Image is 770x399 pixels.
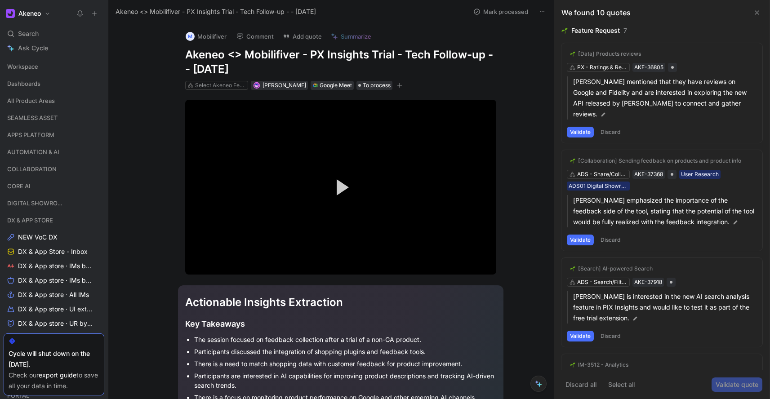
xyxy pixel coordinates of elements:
[4,162,104,176] div: COLLABORATION
[9,348,99,370] div: Cycle will shut down on the [DATE].
[18,319,93,328] span: DX & App store · UR by project
[6,9,15,18] img: Akeneo
[7,216,53,225] span: DX & APP STORE
[18,9,41,18] h1: Akeneo
[18,290,89,299] span: DX & App store · All IMs
[4,77,104,90] div: Dashboards
[39,371,76,379] a: export guide
[4,94,104,110] div: All Product Areas
[561,377,601,392] button: Discard all
[567,359,632,370] button: 🌱IM-3512 - Analytics
[7,96,55,105] span: All Product Areas
[18,28,39,39] span: Search
[597,235,624,245] button: Discard
[4,245,104,258] a: DX & App Store - Inbox
[18,43,48,53] span: Ask Cycle
[4,274,104,287] a: DX & App store · IMs by status
[4,302,104,316] a: DX & App store · UI extension
[567,263,656,274] button: 🌱[Search] AI-powered Search
[4,94,104,107] div: All Product Areas
[597,331,624,341] button: Discard
[4,128,104,144] div: APPS PLATFORM
[570,158,575,164] img: 🌱
[4,7,53,20] button: AkeneoAkeneo
[4,60,104,73] div: Workspace
[263,82,306,89] span: [PERSON_NAME]
[18,247,88,256] span: DX & App Store - Inbox
[4,128,104,142] div: APPS PLATFORM
[185,318,496,330] div: Key Takeaways
[194,359,496,368] div: There is a need to match shopping data with customer feedback for product improvement.
[600,111,606,118] img: pen.svg
[320,81,352,90] div: Google Meet
[4,111,104,127] div: SEAMLESS ASSET
[567,127,594,137] button: Validate
[185,294,496,310] div: Actionable Insights Extraction
[194,371,496,390] div: Participants are interested in AI capabilities for improving product descriptions and tracking AI...
[4,41,104,55] a: Ask Cycle
[4,213,104,330] div: DX & APP STORENEW VoC DXDX & App Store - InboxDX & App store · IMs by featureDX & App store · IMs...
[4,145,104,159] div: AUTOMATION & AI
[573,291,757,324] p: [PERSON_NAME] is interested in the new AI search analysis feature in PIX Insights and would like ...
[18,305,93,314] span: DX & App store · UI extension
[4,213,104,227] div: DX & APP STORE
[116,6,316,17] span: Akeneo <> Mobilifiver - PX Insights Trial - Tech Follow-up - - [DATE]
[182,30,231,43] button: MMobilifiver
[567,235,594,245] button: Validate
[194,347,496,356] div: Participants discussed the integration of shopping plugins and feedback tools.
[4,145,104,161] div: AUTOMATION & AI
[712,377,762,392] button: Validate quote
[578,50,641,58] div: [Data] Products reviews
[4,179,104,195] div: CORE AI
[279,30,326,43] button: Add quote
[4,77,104,93] div: Dashboards
[363,81,391,90] span: To process
[4,196,104,213] div: DIGITAL SHOWROOM
[7,62,38,71] span: Workspace
[7,79,40,88] span: Dashboards
[7,130,54,139] span: APPS PLATFORM
[7,113,58,122] span: SEAMLESS ASSET
[4,231,104,244] a: NEW VoC DX
[578,265,653,272] div: [Search] AI-powered Search
[320,167,361,208] button: Play Video
[9,370,99,391] div: Check our to save all your data in time.
[561,27,568,34] img: 🌱
[573,76,757,120] p: [PERSON_NAME] mentioned that they have reviews on Google and Fidelity and are interested in explo...
[4,179,104,193] div: CORE AI
[632,315,638,322] img: pen.svg
[597,127,624,137] button: Discard
[4,27,104,40] div: Search
[18,233,58,242] span: NEW VoC DX
[4,317,104,330] a: DX & App store · UR by project
[7,182,31,191] span: CORE AI
[18,262,93,270] span: DX & App store · IMs by feature
[356,81,392,90] div: To process
[4,259,104,273] a: DX & App store · IMs by feature
[7,147,59,156] span: AUTOMATION & AI
[561,7,631,18] div: We found 10 quotes
[570,362,575,368] img: 🌱
[570,266,575,271] img: 🌱
[4,162,104,178] div: COLLABORATION
[7,199,67,208] span: DIGITAL SHOWROOM
[4,196,104,210] div: DIGITAL SHOWROOM
[578,157,741,164] div: [Collaboration] Sending feedback on products and product info
[7,164,57,173] span: COLLABORATION
[254,83,259,88] img: avatar
[570,51,575,57] img: 🌱
[567,331,594,341] button: Validate
[327,30,375,43] button: Summarize
[232,30,278,43] button: Comment
[185,48,496,76] h1: Akeneo <> Mobilifiver - PX Insights Trial - Tech Follow-up - - [DATE]
[573,195,757,227] p: [PERSON_NAME] emphasized the importance of the feedback side of the tool, stating that the potent...
[567,49,644,59] button: 🌱[Data] Products reviews
[578,361,628,368] div: IM-3512 - Analytics
[469,5,532,18] button: Mark processed
[194,335,496,344] div: The session focused on feedback collection after a trial of a non-GA product.
[732,219,739,226] img: pen.svg
[571,25,620,36] div: Feature Request
[18,276,93,285] span: DX & App store · IMs by status
[604,377,639,392] button: Select all
[341,32,371,40] span: Summarize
